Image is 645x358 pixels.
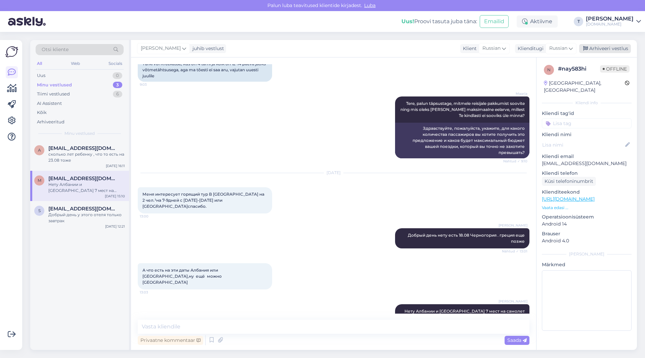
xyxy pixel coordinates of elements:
[395,123,529,158] div: Здравствуйте, пожалуйста, укажите, для какого количества пассажиров вы хотите получить это предло...
[37,72,45,79] div: Uus
[48,151,125,163] div: сколько лет ребенку , что то есть на 23.08 тоже
[105,224,125,229] div: [DATE] 12:21
[107,59,124,68] div: Socials
[499,299,527,304] span: [PERSON_NAME]
[138,170,529,176] div: [DATE]
[64,130,95,136] span: Minu vestlused
[542,196,595,202] a: [URL][DOMAIN_NAME]
[140,82,165,87] span: 9:03
[542,221,632,228] p: Android 14
[38,148,41,153] span: a
[190,45,224,52] div: juhib vestlust
[586,22,634,27] div: [DOMAIN_NAME]
[542,177,596,186] div: Küsi telefoninumbrit
[547,67,551,72] span: n
[37,91,70,97] div: Tiimi vestlused
[542,110,632,117] p: Kliendi tag'id
[70,59,81,68] div: Web
[549,45,567,52] span: Russian
[140,290,165,295] span: 13:03
[460,45,477,52] div: Klient
[362,2,378,8] span: Luba
[48,206,118,212] span: saviand94@mail.ru
[5,45,18,58] img: Askly Logo
[48,175,118,182] span: Murssik57@mail.ru
[542,251,632,257] div: [PERSON_NAME]
[141,45,181,52] span: [PERSON_NAME]
[542,170,632,177] p: Kliendi telefon
[48,182,125,194] div: Нету Албании и [GEOGRAPHIC_DATA] 7 мест на самолет есть 15.08
[499,223,527,228] span: [PERSON_NAME]
[542,205,632,211] p: Vaata edasi ...
[408,233,526,244] span: Добрый день нету есть 18.08 Черногория . греция еще позже
[542,261,632,268] p: Märkmed
[542,189,632,196] p: Klienditeekond
[574,17,583,26] div: T
[558,65,600,73] div: # nay583hi
[37,109,47,116] div: Kõik
[142,268,223,285] span: А что есть на эти даты Албания или [GEOGRAPHIC_DATA],ну ещё можно [GEOGRAPHIC_DATA]
[142,192,265,209] span: Меня интересует горящий тур В [GEOGRAPHIC_DATA] на 2 чел.¹на 7-9дней с [DATE]-[DATE] или [GEOGRAP...
[140,214,165,219] span: 13:00
[105,194,125,199] div: [DATE] 15:10
[138,52,272,82] div: [PERSON_NAME] huvitatud juulikuu soodsatest reisidest Türki või Kreekasse, kus on 4 tärni ja kõik...
[36,59,43,68] div: All
[48,212,125,224] div: Добрый день у этого отеля только завтрак
[37,100,62,107] div: AI Assistent
[38,208,41,213] span: s
[502,249,527,254] span: Nähtud ✓ 13:01
[586,16,641,27] a: [PERSON_NAME][DOMAIN_NAME]
[542,213,632,221] p: Operatsioonisüsteem
[138,336,203,345] div: Privaatne kommentaar
[113,91,122,97] div: 6
[502,159,527,164] span: Nähtud ✓ 9:10
[37,82,72,88] div: Minu vestlused
[542,230,632,237] p: Brauser
[542,131,632,138] p: Kliendi nimi
[542,237,632,244] p: Android 4.0
[482,45,501,52] span: Russian
[515,45,544,52] div: Klienditugi
[480,15,509,28] button: Emailid
[106,163,125,168] div: [DATE] 16:11
[48,145,118,151] span: anzela02@mail.ru
[507,337,527,343] span: Saada
[401,18,414,25] b: Uus!
[542,141,624,149] input: Lisa nimi
[542,153,632,160] p: Kliendi email
[113,72,122,79] div: 0
[544,80,625,94] div: [GEOGRAPHIC_DATA], [GEOGRAPHIC_DATA]
[542,100,632,106] div: Kliendi info
[502,91,527,96] span: Maarja
[42,46,69,53] span: Otsi kliente
[113,82,122,88] div: 3
[542,160,632,167] p: [EMAIL_ADDRESS][DOMAIN_NAME]
[37,119,64,125] div: Arhiveeritud
[542,118,632,128] input: Lisa tag
[586,16,634,22] div: [PERSON_NAME]
[38,178,41,183] span: M
[600,65,630,73] span: Offline
[401,17,477,26] div: Proovi tasuta juba täna:
[517,15,558,28] div: Aktiivne
[404,309,526,320] span: Нету Албании и [GEOGRAPHIC_DATA] 7 мест на самолет есть 15.08
[400,101,526,118] span: Tere, palun täpsustage, mitmele reisijale pakkumist soovite ning mis oleks [PERSON_NAME] maksimaa...
[579,44,631,53] div: Arhiveeri vestlus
